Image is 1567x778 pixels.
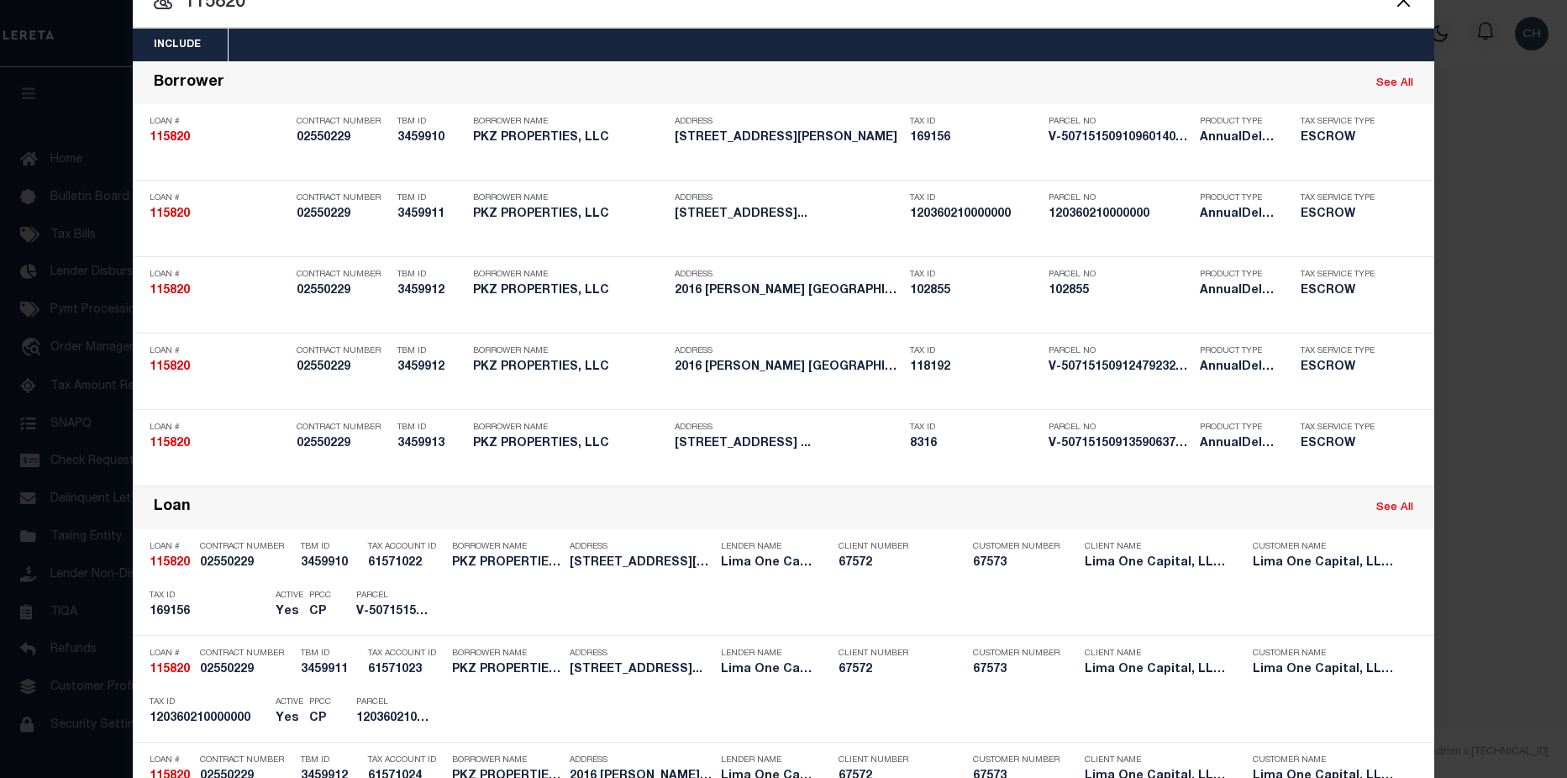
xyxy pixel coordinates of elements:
[1376,78,1413,89] a: See All
[150,557,190,569] strong: 115820
[1049,423,1191,433] p: Parcel No
[1253,755,1396,765] p: Customer Name
[473,117,666,127] p: Borrower Name
[910,437,1040,451] h5: 8316
[1301,193,1385,203] p: Tax Service Type
[150,697,267,707] p: Tax ID
[452,556,561,570] h5: PKZ PROPERTIES, LLC
[397,360,465,375] h5: 3459912
[1049,284,1191,298] h5: 102855
[1049,270,1191,280] p: Parcel No
[276,697,303,707] p: Active
[452,755,561,765] p: Borrower Name
[839,649,948,659] p: Client Number
[297,208,389,222] h5: 02550229
[397,284,465,298] h5: 3459912
[973,755,1060,765] p: Customer Number
[1200,360,1275,375] h5: AnnualDelinquency,Escrow
[150,438,190,449] strong: 115820
[301,649,360,659] p: TBM ID
[910,284,1040,298] h5: 102855
[473,193,666,203] p: Borrower Name
[397,131,465,145] h5: 3459910
[397,208,465,222] h5: 3459911
[910,360,1040,375] h5: 118192
[473,208,666,222] h5: PKZ PROPERTIES, LLC
[452,649,561,659] p: Borrower Name
[150,591,267,601] p: Tax ID
[910,346,1040,356] p: Tax ID
[154,498,191,518] div: Loan
[1301,423,1385,433] p: Tax Service Type
[473,360,666,375] h5: PKZ PROPERTIES, LLC
[150,117,288,127] p: Loan #
[1301,360,1385,375] h5: ESCROW
[150,361,190,373] strong: 115820
[1200,284,1275,298] h5: AnnualDelinquency,Escrow
[1049,193,1191,203] p: Parcel No
[397,423,465,433] p: TBM ID
[839,663,948,677] h5: 67572
[721,556,813,570] h5: Lima One Capital, LLC - Term Po...
[200,542,292,552] p: Contract Number
[1049,346,1191,356] p: Parcel No
[1253,542,1396,552] p: Customer Name
[1049,117,1191,127] p: Parcel No
[473,284,666,298] h5: PKZ PROPERTIES, LLC
[570,663,713,677] h5: 228 TOURNAMENT DR SW CONCORD NC...
[910,423,1040,433] p: Tax ID
[839,542,948,552] p: Client Number
[570,755,713,765] p: Address
[1200,270,1275,280] p: Product Type
[397,270,465,280] p: TBM ID
[297,193,389,203] p: Contract Number
[1301,284,1385,298] h5: ESCROW
[150,712,267,726] h5: 120360210000000
[1376,502,1413,513] a: See All
[297,346,389,356] p: Contract Number
[1200,117,1275,127] p: Product Type
[200,556,292,570] h5: 02550229
[150,664,190,675] strong: 115820
[675,437,902,451] h5: 48 JULIAN ST KINGS MOUNTAIN NC ...
[1200,437,1275,451] h5: AnnualDelinquency,Escrow
[154,74,224,93] div: Borrower
[473,131,666,145] h5: PKZ PROPERTIES, LLC
[973,649,1060,659] p: Customer Number
[297,117,389,127] p: Contract Number
[675,208,902,222] h5: 228 TOURNAMENT DR SW CONCORD NC...
[910,208,1040,222] h5: 120360210000000
[133,29,222,61] button: Include
[150,284,288,298] h5: 115820
[1049,360,1191,375] h5: V-5071515091247923238011
[1085,542,1228,552] p: Client Name
[839,755,948,765] p: Client Number
[356,697,432,707] p: Parcel
[570,556,713,570] h5: 1418 RATCHFORD DR DALLAS NC 28034
[1253,663,1396,677] h5: Lima One Capital, LLC - Term Portfolio
[675,193,902,203] p: Address
[356,605,432,619] h5: V-5071515091096014057135
[973,663,1057,677] h5: 67573
[1253,556,1396,570] h5: Lima One Capital, LLC - Term Portfolio
[1301,208,1385,222] h5: ESCROW
[910,270,1040,280] p: Tax ID
[276,605,301,619] h5: Yes
[910,117,1040,127] p: Tax ID
[473,270,666,280] p: Borrower Name
[301,556,360,570] h5: 3459910
[200,649,292,659] p: Contract Number
[309,697,331,707] p: PPCC
[150,208,190,220] strong: 115820
[150,346,288,356] p: Loan #
[1085,556,1228,570] h5: Lima One Capital, LLC - Bridge Portfolio
[839,556,948,570] h5: 67572
[297,437,389,451] h5: 02550229
[1200,208,1275,222] h5: AnnualDelinquency,Escrow
[200,755,292,765] p: Contract Number
[150,437,288,451] h5: 115820
[473,423,666,433] p: Borrower Name
[150,285,190,297] strong: 115820
[570,649,713,659] p: Address
[368,755,444,765] p: Tax Account ID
